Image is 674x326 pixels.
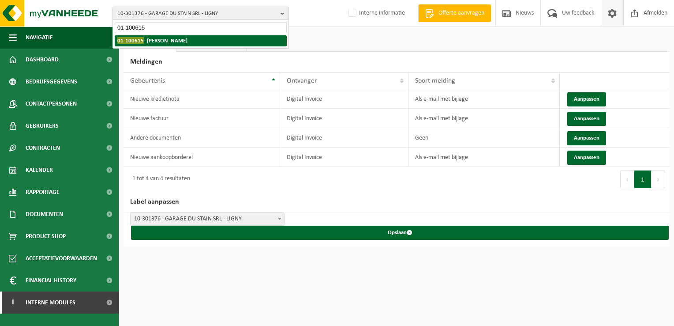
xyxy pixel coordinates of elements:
[408,128,560,148] td: Geen
[567,92,606,106] button: Aanpassen
[26,49,59,71] span: Dashboard
[620,171,634,188] button: Previous
[567,151,606,165] button: Aanpassen
[131,213,284,225] span: 10-301376 - GARAGE DU STAIN SRL - LIGNY
[26,225,66,247] span: Product Shop
[130,77,165,84] span: Gebeurtenis
[26,247,97,269] span: Acceptatievoorwaarden
[652,171,665,188] button: Next
[117,37,187,44] strong: - [PERSON_NAME]
[26,159,53,181] span: Kalender
[26,203,63,225] span: Documenten
[26,27,53,49] span: Navigatie
[124,192,670,212] h2: Label aanpassen
[436,9,487,18] span: Offerte aanvragen
[9,292,17,314] span: I
[115,22,287,33] input: Zoeken naar gekoppelde vestigingen
[131,226,669,240] button: Opslaan
[26,292,75,314] span: Interne modules
[26,181,60,203] span: Rapportage
[567,131,606,145] button: Aanpassen
[124,109,280,128] td: Nieuwe factuur
[415,77,455,84] span: Soort melding
[26,269,76,292] span: Financial History
[347,7,405,20] label: Interne informatie
[124,128,280,148] td: Andere documenten
[124,52,670,72] h2: Meldingen
[128,171,190,187] div: 1 tot 4 van 4 resultaten
[117,37,144,44] span: 01-100615
[634,171,652,188] button: 1
[280,148,409,167] td: Digital Invoice
[408,89,560,109] td: Als e-mail met bijlage
[408,109,560,128] td: Als e-mail met bijlage
[26,71,77,93] span: Bedrijfsgegevens
[112,7,289,20] button: 10-301376 - GARAGE DU STAIN SRL - LIGNY
[418,4,491,22] a: Offerte aanvragen
[26,137,60,159] span: Contracten
[280,109,409,128] td: Digital Invoice
[26,115,59,137] span: Gebruikers
[280,89,409,109] td: Digital Invoice
[124,89,280,109] td: Nieuwe kredietnota
[280,128,409,148] td: Digital Invoice
[117,7,277,20] span: 10-301376 - GARAGE DU STAIN SRL - LIGNY
[124,148,280,167] td: Nieuwe aankoopborderel
[26,93,77,115] span: Contactpersonen
[287,77,317,84] span: Ontvanger
[130,212,285,226] span: 10-301376 - GARAGE DU STAIN SRL - LIGNY
[408,148,560,167] td: Als e-mail met bijlage
[567,112,606,126] button: Aanpassen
